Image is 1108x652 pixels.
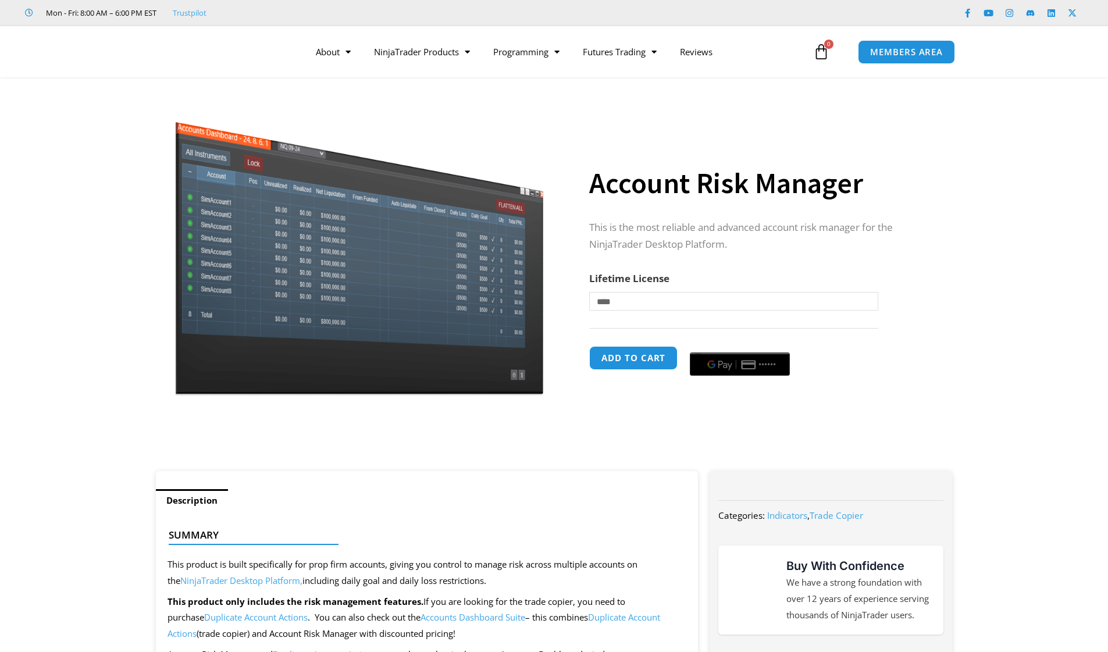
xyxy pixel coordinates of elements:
a: Trade Copier [810,510,863,521]
iframe: Secure payment input frame [687,344,792,345]
strong: This product only includes the risk management features. [168,596,423,607]
h3: Buy With Confidence [786,557,932,575]
a: Reviews [668,38,724,65]
img: Screenshot 2024-08-26 15462845454 [172,98,546,396]
span: 0 [824,40,833,49]
h1: Account Risk Manager [589,163,929,204]
a: Futures Trading [571,38,668,65]
a: Description [156,489,228,512]
h4: Summary [169,529,676,541]
p: This product is built specifically for prop firm accounts, giving you control to manage risk acro... [168,557,687,589]
span: , [767,510,863,521]
a: Programming [482,38,571,65]
span: Mon - Fri: 8:00 AM – 6:00 PM EST [43,6,156,20]
button: Add to cart [589,346,678,370]
a: 0 [796,35,847,69]
img: mark thumbs good 43913 | Affordable Indicators – NinjaTrader [730,569,772,611]
a: MEMBERS AREA [858,40,955,64]
p: We have a strong foundation with over 12 years of experience serving thousands of NinjaTrader users. [786,575,932,624]
text: •••••• [759,361,776,369]
a: NinjaTrader Products [362,38,482,65]
a: Duplicate Account Actions [204,611,308,623]
span: MEMBERS AREA [870,48,943,56]
a: NinjaTrader Desktop Platform, [180,575,302,586]
p: This is the most reliable and advanced account risk manager for the NinjaTrader Desktop Platform. [589,219,929,253]
img: LogoAI | Affordable Indicators – NinjaTrader [137,31,262,73]
a: Accounts Dashboard Suite [421,611,525,623]
label: Lifetime License [589,272,669,285]
button: Buy with GPay [690,352,790,376]
p: If you are looking for the trade copier, you need to purchase . You can also check out the – this... [168,594,687,643]
a: About [304,38,362,65]
nav: Menu [304,38,810,65]
span: Categories: [718,510,765,521]
a: Trustpilot [173,6,206,20]
a: Indicators [767,510,807,521]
